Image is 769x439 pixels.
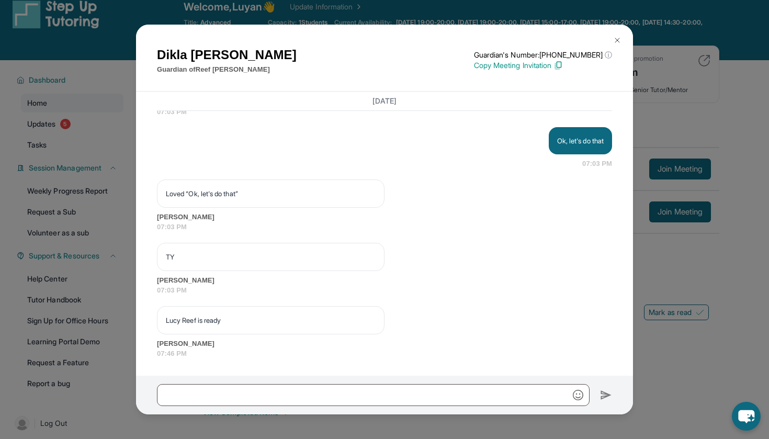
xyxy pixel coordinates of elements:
span: [PERSON_NAME] [157,339,612,349]
p: Ok, let's do that [557,136,604,146]
h3: [DATE] [157,96,612,106]
span: 07:03 PM [157,285,612,296]
span: 07:46 PM [157,348,612,359]
p: Copy Meeting Invitation [474,60,612,71]
p: Loved “Ok, let's do that” [166,188,376,199]
img: Emoji [573,390,583,400]
img: Send icon [600,389,612,401]
img: Copy Icon [553,61,563,70]
span: [PERSON_NAME] [157,275,612,286]
button: chat-button [732,402,761,431]
img: Close Icon [613,36,621,44]
span: [PERSON_NAME] [157,212,612,222]
span: 07:03 PM [157,222,612,232]
h1: Dikla [PERSON_NAME] [157,46,297,64]
span: 07:03 PM [157,107,612,117]
p: Guardian of Reef [PERSON_NAME] [157,64,297,75]
span: 07:03 PM [582,159,612,169]
span: ⓘ [605,50,612,60]
p: Guardian's Number: [PHONE_NUMBER] [474,50,612,60]
p: Lucy Reef is ready [166,315,376,325]
p: TY [166,252,376,262]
